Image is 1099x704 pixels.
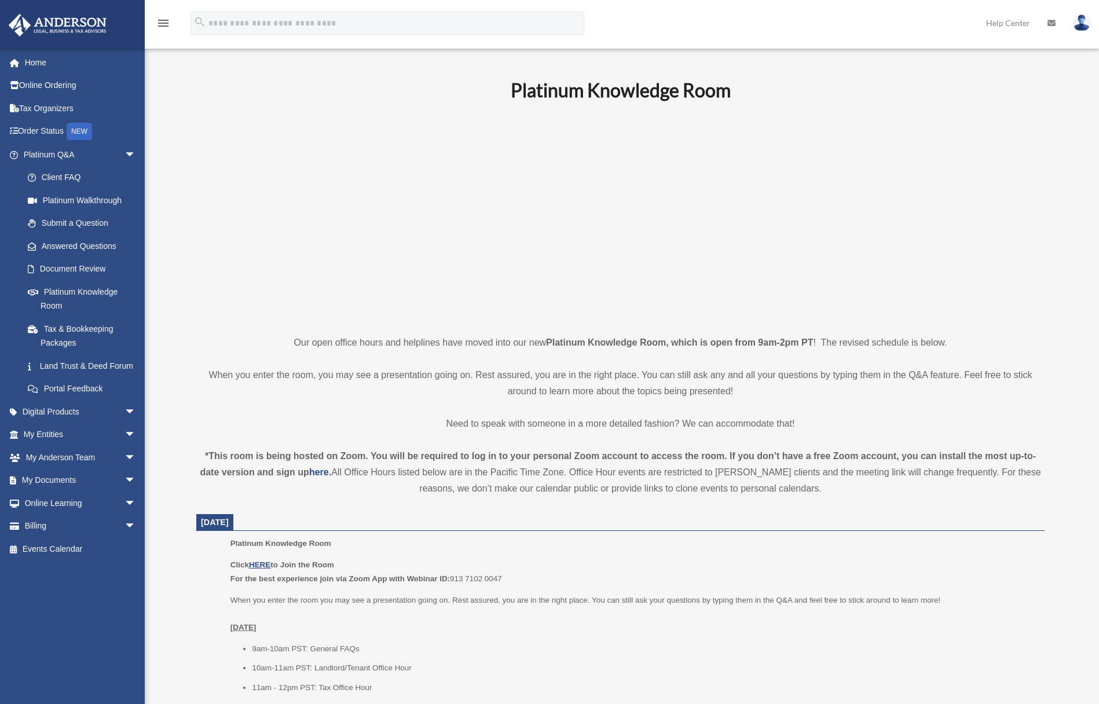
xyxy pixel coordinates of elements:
[8,492,153,515] a: Online Learningarrow_drop_down
[16,212,153,235] a: Submit a Question
[8,423,153,446] a: My Entitiesarrow_drop_down
[156,20,170,30] a: menu
[196,448,1045,497] div: All Office Hours listed below are in the Pacific Time Zone. Office Hour events are restricted to ...
[8,469,153,492] a: My Documentsarrow_drop_down
[230,623,257,632] u: [DATE]
[252,661,1036,675] li: 10am-11am PST: Landlord/Tenant Office Hour
[124,492,148,515] span: arrow_drop_down
[546,338,813,347] strong: Platinum Knowledge Room, which is open from 9am-2pm PT
[200,451,1036,477] strong: *This room is being hosted on Zoom. You will be required to log in to your personal Zoom account ...
[8,51,153,74] a: Home
[124,400,148,424] span: arrow_drop_down
[8,400,153,423] a: Digital Productsarrow_drop_down
[196,367,1045,399] p: When you enter the room, you may see a presentation going on. Rest assured, you are in the right ...
[16,166,153,189] a: Client FAQ
[16,234,153,258] a: Answered Questions
[124,446,148,470] span: arrow_drop_down
[8,446,153,469] a: My Anderson Teamarrow_drop_down
[230,593,1036,635] p: When you enter the room you may see a presentation going on. Rest assured, you are in the right p...
[230,560,334,569] b: Click to Join the Room
[309,467,329,477] a: here
[193,16,206,28] i: search
[511,79,731,101] b: Platinum Knowledge Room
[8,97,153,120] a: Tax Organizers
[156,16,170,30] i: menu
[16,377,153,401] a: Portal Feedback
[8,537,153,560] a: Events Calendar
[124,515,148,538] span: arrow_drop_down
[16,354,153,377] a: Land Trust & Deed Forum
[124,143,148,167] span: arrow_drop_down
[447,118,794,313] iframe: 231110_Toby_KnowledgeRoom
[249,560,270,569] a: HERE
[8,120,153,144] a: Order StatusNEW
[5,14,110,36] img: Anderson Advisors Platinum Portal
[124,423,148,447] span: arrow_drop_down
[16,258,153,281] a: Document Review
[329,467,331,477] strong: .
[16,317,153,354] a: Tax & Bookkeeping Packages
[230,558,1036,585] p: 913 7102 0047
[16,280,148,317] a: Platinum Knowledge Room
[67,123,92,140] div: NEW
[196,416,1045,432] p: Need to speak with someone in a more detailed fashion? We can accommodate that!
[252,642,1036,656] li: 9am-10am PST: General FAQs
[252,681,1036,695] li: 11am - 12pm PST: Tax Office Hour
[8,515,153,538] a: Billingarrow_drop_down
[196,335,1045,351] p: Our open office hours and helplines have moved into our new ! The revised schedule is below.
[16,189,153,212] a: Platinum Walkthrough
[201,518,229,527] span: [DATE]
[230,539,331,548] span: Platinum Knowledge Room
[230,574,450,583] b: For the best experience join via Zoom App with Webinar ID:
[1073,14,1090,31] img: User Pic
[8,143,153,166] a: Platinum Q&Aarrow_drop_down
[124,469,148,493] span: arrow_drop_down
[8,74,153,97] a: Online Ordering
